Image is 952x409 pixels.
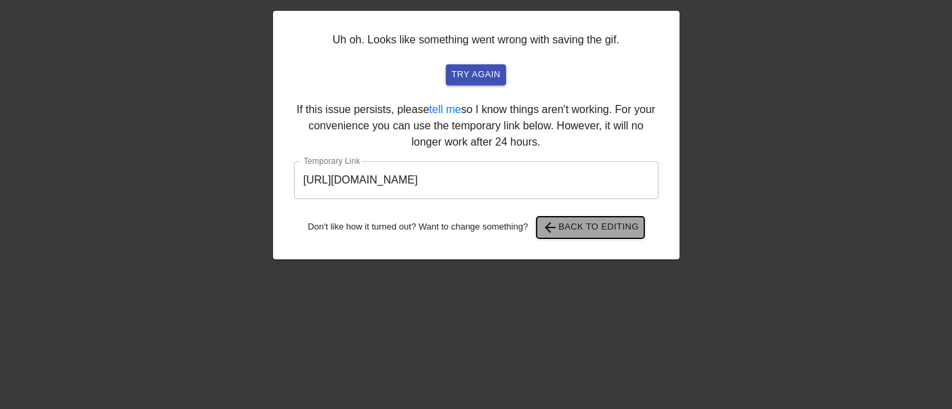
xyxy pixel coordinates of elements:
[542,219,639,236] span: Back to Editing
[542,219,558,236] span: arrow_back
[446,64,505,85] button: try again
[451,67,500,83] span: try again
[429,104,461,115] a: tell me
[294,161,659,199] input: bare
[294,217,659,238] div: Don't like how it turned out? Want to change something?
[273,11,680,259] div: Uh oh. Looks like something went wrong with saving the gif. If this issue persists, please so I k...
[537,217,644,238] button: Back to Editing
